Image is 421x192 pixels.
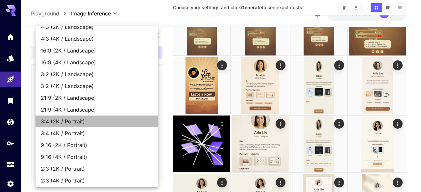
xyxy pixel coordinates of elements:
[41,35,153,43] span: 4:3 (4K / Landscape)
[41,70,153,78] span: 3:2 (2K / Landscape)
[41,94,153,102] span: 21:9 (2K / Landscape)
[41,82,153,90] span: 3:2 (4K / Landscape)
[41,129,153,137] span: 3:4 (4K / Portrait)
[41,117,153,125] span: 3:4 (2K / Portrait)
[41,141,153,149] span: 9:16 (2K / Portrait)
[41,153,153,161] span: 9:16 (4K / Portrait)
[41,23,153,31] span: 4:3 (2K / Landscape)
[41,47,153,54] span: 16:9 (2K / Landscape)
[41,165,153,173] span: 2:3 (2K / Portrait)
[41,106,153,114] span: 21:9 (4K / Landscape)
[41,177,153,184] span: 2:3 (4K / Portrait)
[41,58,153,66] span: 16:9 (4K / Landscape)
